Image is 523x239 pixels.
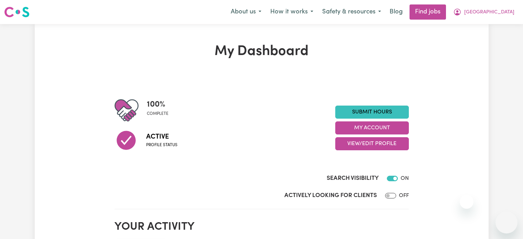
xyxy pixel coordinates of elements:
button: About us [226,5,266,19]
a: Find jobs [410,4,446,20]
iframe: Close message [460,195,473,209]
h2: Your activity [115,220,409,233]
h1: My Dashboard [115,43,409,60]
button: My Account [449,5,519,19]
span: ON [401,176,409,181]
div: Profile completeness: 100% [147,98,174,122]
span: Profile status [146,142,177,148]
button: How it works [266,5,318,19]
a: Blog [385,4,407,20]
a: Careseekers logo [4,4,30,20]
img: Careseekers logo [4,6,30,18]
span: OFF [399,193,409,198]
label: Search Visibility [327,174,379,183]
iframe: Button to launch messaging window [495,211,517,233]
button: View/Edit Profile [335,137,409,150]
a: Submit Hours [335,106,409,119]
span: complete [147,111,168,117]
button: Safety & resources [318,5,385,19]
label: Actively Looking for Clients [284,191,377,200]
button: My Account [335,121,409,134]
span: Active [146,132,177,142]
span: [GEOGRAPHIC_DATA] [464,9,514,16]
span: 100 % [147,98,168,111]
